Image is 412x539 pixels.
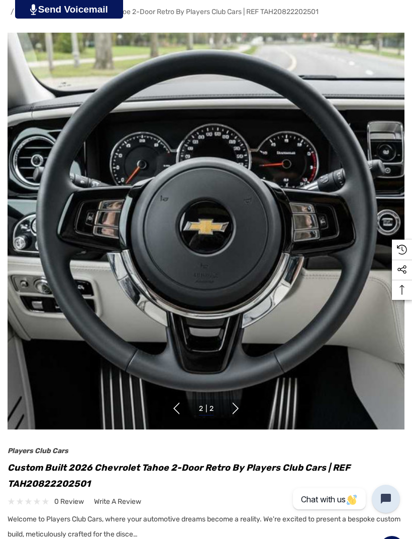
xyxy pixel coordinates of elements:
button: Go to slide 1 of 2 [230,402,242,414]
h1: Custom Built 2026 Chevrolet Tahoe 2-Door Retro by Players Club Cars | REF TAH20822202501 [8,460,404,492]
a: Write a Review [94,495,141,508]
span: 2 [210,404,214,413]
span: Write a Review [94,497,141,506]
button: Go to slide 1 of 2 [170,402,182,414]
img: PjwhLS0gR2VuZXJhdG9yOiBHcmF2aXQuaW8gLS0+PHN2ZyB4bWxucz0iaHR0cDovL3d3dy53My5vcmcvMjAwMC9zdmciIHhtb... [30,4,37,15]
svg: Top [392,285,412,295]
span: Welcome to Players Club Cars, where your automotive dreams become a reality. We're excited to pre... [8,515,400,538]
img: Custom Built 2026 Chevrolet Tahoe 2-Door Retro by Players Club Cars | REF TAH20822202501 [8,33,404,429]
button: Go to slide 2 of 2, active [199,403,214,415]
span: 2 [199,404,203,413]
span: 0 review [54,495,84,508]
span: | [205,404,207,413]
svg: Social Media [397,265,407,275]
svg: Recently Viewed [397,245,407,255]
a: Players Club Cars [8,447,68,455]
